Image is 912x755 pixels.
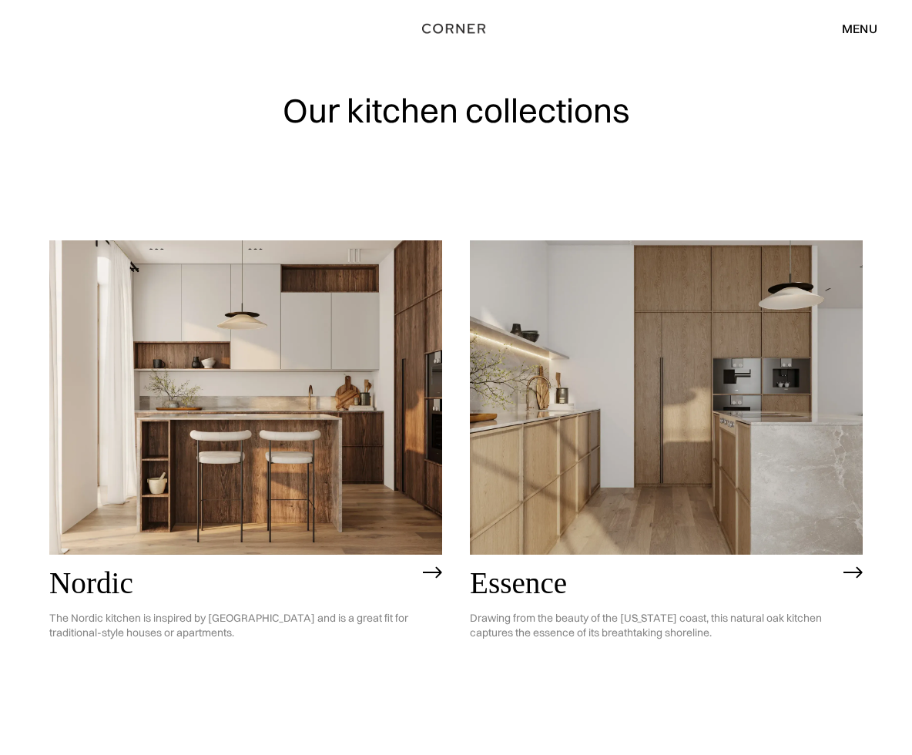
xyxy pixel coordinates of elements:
div: menu [842,22,877,35]
a: EssenceDrawing from the beauty of the [US_STATE] coast, this natural oak kitchen captures the ess... [470,240,863,748]
a: NordicThe Nordic kitchen is inspired by [GEOGRAPHIC_DATA] and is a great fit for traditional-styl... [49,240,442,748]
h2: Essence [470,566,836,599]
h2: Nordic [49,566,415,599]
div: menu [826,15,877,42]
h1: Our kitchen collections [283,92,630,129]
p: The Nordic kitchen is inspired by [GEOGRAPHIC_DATA] and is a great fit for traditional-style hous... [49,599,415,652]
p: Drawing from the beauty of the [US_STATE] coast, this natural oak kitchen captures the essence of... [470,599,836,652]
a: home [399,18,512,39]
